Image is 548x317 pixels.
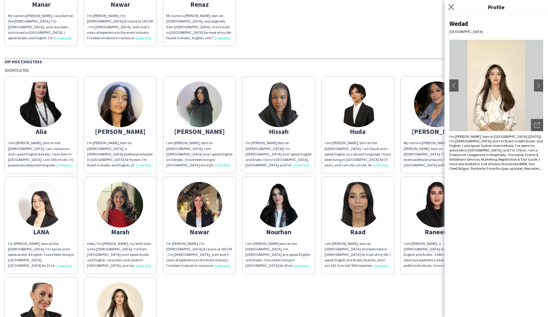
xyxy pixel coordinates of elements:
[325,140,391,168] div: I am [PERSON_NAME], born on the [DEMOGRAPHIC_DATA]. I am Saudi and I speak English as a second la...
[531,119,543,131] div: Open photos pop-in
[87,229,153,235] div: Marah
[414,82,460,127] img: thumb-cbdf6fc0-f512-40ed-94a8-113d73b36c73.jpg
[87,2,153,7] div: Nawar
[18,182,64,228] img: thumb-66e950aec954c.jpeg
[404,241,470,269] div: I am [PERSON_NAME], a [DEMOGRAPHIC_DATA] Saudi, fluent in English and Arabic. 1.64m tall. With ex...
[87,140,153,168] div: I'm [PERSON_NAME], born on [DEMOGRAPHIC_DATA], a [DEMOGRAPHIC_DATA] professional based in [GEOGRA...
[177,82,222,127] img: thumb-66d6ceaa10451.jpeg
[5,68,543,73] div: Shortlisted
[335,182,381,228] img: thumb-68d16d5b05dc2.jpeg
[87,241,153,269] div: Hello, I’m [PERSON_NAME], my birth date is the [DEMOGRAPHIC_DATA]. I'm from [GEOGRAPHIC_DATA] and...
[245,140,312,168] div: I'm [PERSON_NAME] born on ([DEMOGRAPHIC_DATA]) I'm [DEMOGRAPHIC_DATA] and I speak English and Ara...
[325,229,391,235] div: Raad
[97,82,143,127] img: thumb-6559779abb9d4.jpeg
[8,13,74,41] div: My name is [PERSON_NAME], I was born on the [DEMOGRAPHIC_DATA]. I’m [DEMOGRAPHIC_DATA], and I was...
[335,82,381,127] img: thumb-cb42e4ec-c2e2-408e-88c6-ac0900df0bff.png
[245,241,312,269] div: I am [PERSON_NAME] born on the [DEMOGRAPHIC_DATA]. I'm [DEMOGRAPHIC_DATA] and speak English and A...
[5,58,543,64] div: VIP Host/Hostess
[97,182,143,228] img: thumb-985a4593-e981-4b81-a9c8-4e7e25e074b4.png
[8,229,74,235] div: LANA
[166,140,233,168] div: I am [PERSON_NAME], born on [DEMOGRAPHIC_DATA]. I am [DEMOGRAPHIC_DATA] and I speak English and A...
[166,229,233,235] div: Nawar
[8,129,74,134] div: Alia
[87,129,153,134] div: [PERSON_NAME]
[166,13,233,41] div: My name is [PERSON_NAME], born on [DEMOGRAPHIC_DATA], and originally from [DEMOGRAPHIC_DATA]. I h...
[404,129,470,134] div: [PERSON_NAME]
[245,229,312,235] div: Nourhan
[166,2,233,7] div: Renaz
[245,129,312,134] div: Hissah
[449,19,543,28] div: Wedad
[8,241,74,269] div: I’m [PERSON_NAME], born on the [DEMOGRAPHIC_DATA]. I’m Syrian and I speak Arabic & English. I hav...
[449,29,543,34] div: [GEOGRAPHIC_DATA]
[166,129,233,134] div: [PERSON_NAME]
[449,40,543,131] img: Crew avatar or photo
[18,82,64,127] img: thumb-3663157b-f9fb-499f-a17b-6a5f34ee0f0d.png
[87,13,153,41] div: I'm [PERSON_NAME], I'm [DEMOGRAPHIC_DATA] & I stand at 160 CM , I'm [DEMOGRAPHIC_DATA] , with ove...
[404,140,470,168] div: My name is [PERSON_NAME] [PERSON_NAME], born on [DEMOGRAPHIC_DATA]. I'm a Jordanian event profess...
[404,229,470,235] div: Raneem
[256,82,301,127] img: thumb-68514d574f249.png
[8,140,74,168] div: I am [PERSON_NAME], born on the [DEMOGRAPHIC_DATA]. I am Jordanian and I speak English & Arabic. ...
[256,182,301,228] img: thumb-24371be3-39df-4b5f-a0e6-491bbb73d441.png
[177,182,222,228] img: thumb-5fe4c9c4-c4ea-4142-82bd-73c40865bd87.jpg
[325,241,391,269] div: I am [PERSON_NAME], born on [DEMOGRAPHIC_DATA] and been here in [DEMOGRAPHIC_DATA] for most of my...
[414,182,460,228] img: thumb-66aff9e68615c.png
[449,134,543,171] div: I'm [PERSON_NAME], born in [GEOGRAPHIC_DATA] ([DATE]). I'm [DEMOGRAPHIC_DATA] and I'm fluent in b...
[325,129,391,134] div: Huda
[166,241,233,269] div: I'm [PERSON_NAME], I'm [DEMOGRAPHIC_DATA] & I stand at 160 CM , I'm [DEMOGRAPHIC_DATA] , with ove...
[444,3,548,11] h3: Profile
[8,2,74,7] div: Manar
